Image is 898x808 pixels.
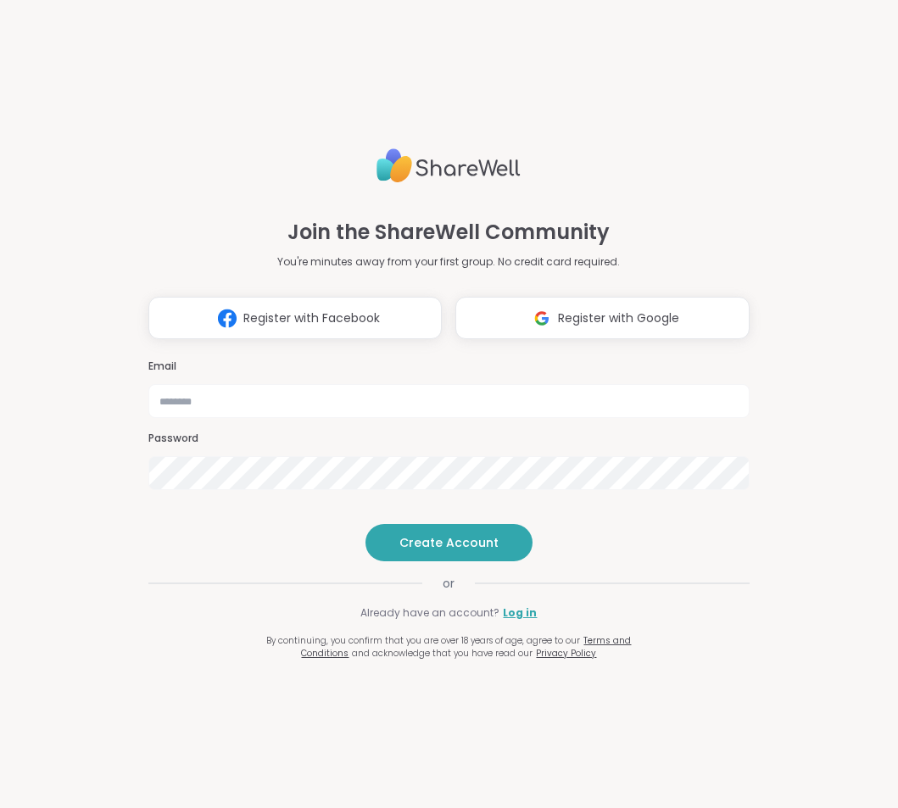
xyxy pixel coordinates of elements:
span: Register with Facebook [243,309,380,327]
span: Create Account [399,534,499,551]
img: ShareWell Logo [376,142,521,190]
p: You're minutes away from your first group. No credit card required. [277,254,620,270]
h1: Join the ShareWell Community [287,217,610,248]
h3: Password [148,432,750,446]
span: Register with Google [558,309,679,327]
span: and acknowledge that you have read our [352,647,533,660]
img: ShareWell Logomark [526,303,558,334]
img: ShareWell Logomark [211,303,243,334]
span: By continuing, you confirm that you are over 18 years of age, agree to our [266,634,580,647]
button: Register with Facebook [148,297,443,339]
button: Register with Google [455,297,750,339]
span: or [422,575,475,592]
a: Privacy Policy [536,647,596,660]
h3: Email [148,359,750,374]
a: Terms and Conditions [301,634,631,660]
button: Create Account [365,524,533,561]
a: Log in [503,605,537,621]
span: Already have an account? [360,605,499,621]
